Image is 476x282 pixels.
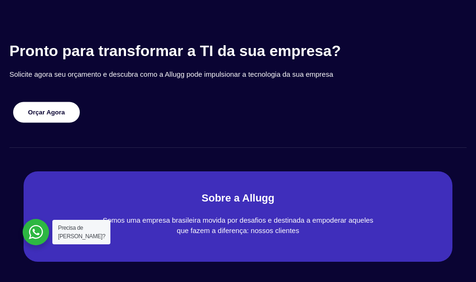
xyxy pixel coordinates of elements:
a: Orçar Agora [13,102,80,122]
p: Solicite agora seu orçamento e descubra como a Allugg pode impulsionar a tecnologia da sua empresa [9,69,467,80]
h3: Pronto para transformar a TI da sua empresa? [9,42,467,60]
h2: Sobre a Allugg [42,190,434,206]
span: Orçar Agora [28,109,65,116]
p: Somos uma empresa brasileira movida por desafios e destinada a empoderar aqueles que fazem a dife... [101,215,375,236]
span: Precisa de [PERSON_NAME]? [58,225,105,240]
